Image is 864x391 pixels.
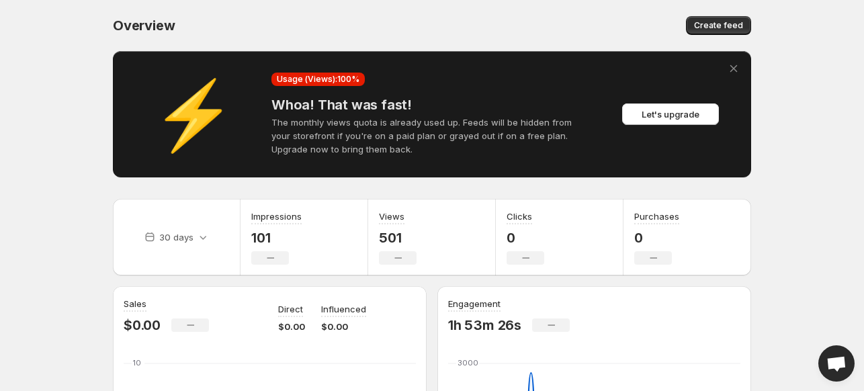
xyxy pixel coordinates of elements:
p: 501 [379,230,417,246]
button: Create feed [686,16,751,35]
text: 3000 [458,358,478,367]
p: $0.00 [321,320,366,333]
p: 0 [634,230,679,246]
h3: Engagement [448,297,501,310]
p: $0.00 [278,320,305,333]
h4: Whoa! That was fast! [271,97,593,113]
p: $0.00 [124,317,161,333]
p: 30 days [159,230,193,244]
button: Let's upgrade [622,103,719,125]
p: Direct [278,302,303,316]
span: Overview [113,17,175,34]
span: Let's upgrade [642,107,699,121]
p: Influenced [321,302,366,316]
div: ⚡ [126,107,261,121]
p: 0 [507,230,544,246]
h3: Impressions [251,210,302,223]
p: 1h 53m 26s [448,317,521,333]
h3: Views [379,210,404,223]
span: Create feed [694,20,743,31]
h3: Sales [124,297,146,310]
h3: Purchases [634,210,679,223]
p: 101 [251,230,302,246]
div: Usage (Views): 100 % [271,73,365,86]
p: The monthly views quota is already used up. Feeds will be hidden from your storefront if you're o... [271,116,593,156]
text: 10 [133,358,141,367]
h3: Clicks [507,210,532,223]
a: Open chat [818,345,855,382]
